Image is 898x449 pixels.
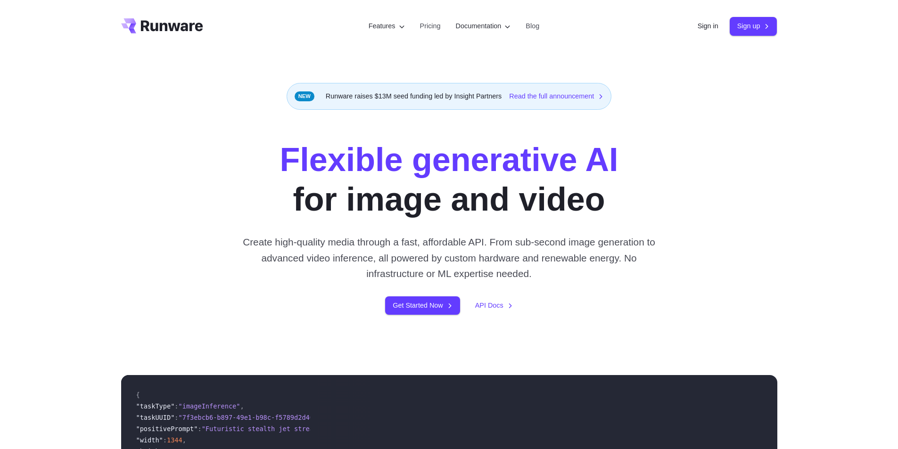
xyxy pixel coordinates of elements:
span: "positivePrompt" [136,425,198,433]
span: , [182,436,186,444]
span: , [240,402,244,410]
span: : [163,436,167,444]
span: "width" [136,436,163,444]
a: Go to / [121,18,203,33]
span: : [198,425,201,433]
a: Get Started Now [385,296,460,315]
label: Features [369,21,405,32]
a: Read the full announcement [509,91,603,102]
a: Pricing [420,21,441,32]
span: "taskUUID" [136,414,175,421]
span: "imageInference" [179,402,240,410]
a: Blog [526,21,539,32]
span: : [174,402,178,410]
a: Sign up [730,17,777,35]
div: Runware raises $13M seed funding led by Insight Partners [287,83,612,110]
span: : [174,414,178,421]
a: API Docs [475,300,513,311]
span: "Futuristic stealth jet streaking through a neon-lit cityscape with glowing purple exhaust" [202,425,553,433]
p: Create high-quality media through a fast, affordable API. From sub-second image generation to adv... [239,234,659,281]
span: 1344 [167,436,182,444]
h1: for image and video [280,140,618,219]
a: Sign in [698,21,718,32]
label: Documentation [456,21,511,32]
strong: Flexible generative AI [280,141,618,178]
span: "taskType" [136,402,175,410]
span: { [136,391,140,399]
span: "7f3ebcb6-b897-49e1-b98c-f5789d2d40d7" [179,414,325,421]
